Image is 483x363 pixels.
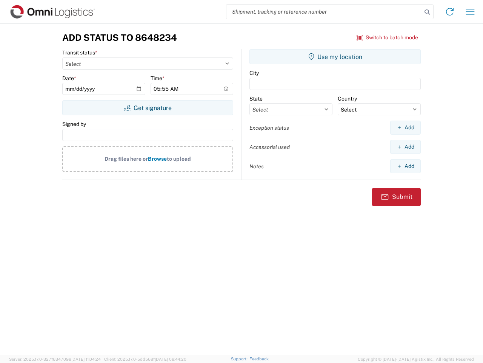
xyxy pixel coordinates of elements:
[104,357,186,361] span: Client: 2025.17.0-5dd568f
[62,121,86,127] label: Signed by
[62,49,97,56] label: Transit status
[155,357,186,361] span: [DATE] 08:44:20
[249,144,290,150] label: Accessorial used
[151,75,165,82] label: Time
[105,156,148,162] span: Drag files here or
[148,156,167,162] span: Browse
[9,357,101,361] span: Server: 2025.17.0-327f6347098
[226,5,422,19] input: Shipment, tracking or reference number
[62,32,177,43] h3: Add Status to 8648234
[390,159,421,173] button: Add
[249,49,421,64] button: Use my location
[390,140,421,154] button: Add
[62,100,233,115] button: Get signature
[249,70,259,76] label: City
[249,163,264,170] label: Notes
[249,95,263,102] label: State
[390,121,421,135] button: Add
[338,95,357,102] label: Country
[358,356,474,363] span: Copyright © [DATE]-[DATE] Agistix Inc., All Rights Reserved
[249,124,289,131] label: Exception status
[167,156,191,162] span: to upload
[71,357,101,361] span: [DATE] 11:04:24
[231,357,250,361] a: Support
[372,188,421,206] button: Submit
[62,75,76,82] label: Date
[357,31,418,44] button: Switch to batch mode
[249,357,269,361] a: Feedback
